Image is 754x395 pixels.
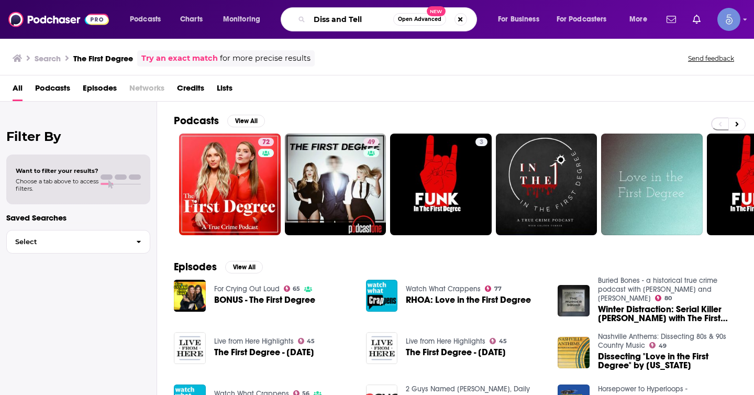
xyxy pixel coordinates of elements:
span: 77 [494,287,502,291]
a: Dissecting "Love in the First Degree" by Alabama [598,352,737,370]
a: Podcasts [35,80,70,101]
span: 72 [262,137,270,148]
span: More [629,12,647,27]
span: Open Advanced [398,17,441,22]
a: BONUS - The First Degree [174,280,206,312]
a: 72 [179,134,281,235]
img: The First Degree - October 13, 2018 [174,332,206,364]
span: 49 [659,344,667,348]
img: The First Degree - March 30, 2019 [366,332,398,364]
button: open menu [123,11,174,28]
img: Winter Distraction: Serial Killer Joel Rifkin with The First Degree [558,285,590,317]
input: Search podcasts, credits, & more... [309,11,393,28]
span: For Podcasters [557,12,607,27]
span: Dissecting "Love in the First Degree" by [US_STATE] [598,352,737,370]
a: All [13,80,23,101]
span: Charts [180,12,203,27]
a: 49 [649,342,667,348]
a: Lists [217,80,232,101]
a: The First Degree - March 30, 2019 [406,348,506,357]
span: Logged in as Spiral5-G1 [717,8,740,31]
h3: The First Degree [73,53,133,63]
a: Show notifications dropdown [689,10,705,28]
button: open menu [622,11,660,28]
a: PodcastsView All [174,114,265,127]
button: open menu [491,11,552,28]
a: Live from Here Highlights [214,337,294,346]
button: Send feedback [685,54,737,63]
span: 49 [368,137,375,148]
img: Podchaser - Follow, Share and Rate Podcasts [8,9,109,29]
a: EpisodesView All [174,260,263,273]
h3: Search [35,53,61,63]
span: Podcasts [130,12,161,27]
span: For Business [498,12,539,27]
span: Select [7,238,128,245]
span: 45 [307,339,315,344]
a: Watch What Crappens [406,284,481,293]
a: 72 [258,138,274,146]
h2: Podcasts [174,114,219,127]
a: Episodes [83,80,117,101]
a: BONUS - The First Degree [214,295,315,304]
a: For Crying Out Loud [214,284,280,293]
img: RHOA: Love in the First Degree [366,280,398,312]
img: Dissecting "Love in the First Degree" by Alabama [558,337,590,369]
span: 80 [664,296,672,301]
a: 45 [298,338,315,344]
span: 45 [499,339,507,344]
span: Monitoring [223,12,260,27]
span: Choose a tab above to access filters. [16,178,98,192]
h2: Episodes [174,260,217,273]
a: 49 [363,138,379,146]
button: View All [225,261,263,273]
button: Open AdvancedNew [393,13,446,26]
a: Show notifications dropdown [662,10,680,28]
a: 65 [284,286,301,292]
span: The First Degree - [DATE] [406,348,506,357]
a: Winter Distraction: Serial Killer Joel Rifkin with The First Degree [598,305,737,323]
span: 3 [480,137,483,148]
span: The First Degree - [DATE] [214,348,314,357]
a: 77 [485,286,502,292]
a: 45 [490,338,507,344]
span: 65 [293,287,300,291]
a: 3 [475,138,487,146]
span: Networks [129,80,164,101]
button: Show profile menu [717,8,740,31]
a: Nashville Anthems: Dissecting 80s & 90s Country Music [598,332,726,350]
button: open menu [550,11,622,28]
a: RHOA: Love in the First Degree [406,295,531,304]
a: 49 [285,134,386,235]
a: Charts [173,11,209,28]
a: Buried Bones - a historical true crime podcast with Kate Winkler Dawson and Paul Holes [598,276,717,303]
p: Saved Searches [6,213,150,223]
span: Want to filter your results? [16,167,98,174]
a: Credits [177,80,204,101]
button: View All [227,115,265,127]
h2: Filter By [6,129,150,144]
span: Winter Distraction: Serial Killer [PERSON_NAME] with The First Degree [598,305,737,323]
div: Search podcasts, credits, & more... [291,7,487,31]
a: Live from Here Highlights [406,337,485,346]
span: for more precise results [220,52,311,64]
a: The First Degree - October 13, 2018 [214,348,314,357]
a: 80 [655,295,672,301]
img: User Profile [717,8,740,31]
span: New [427,6,446,16]
a: Try an exact match [141,52,218,64]
a: 3 [390,134,492,235]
